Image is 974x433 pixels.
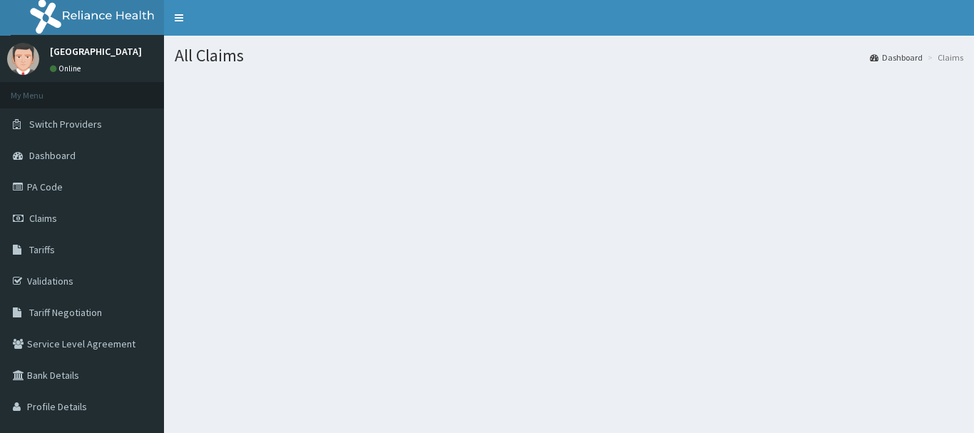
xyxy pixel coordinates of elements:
[29,212,57,225] span: Claims
[870,51,923,63] a: Dashboard
[29,243,55,256] span: Tariffs
[50,63,84,73] a: Online
[29,149,76,162] span: Dashboard
[924,51,963,63] li: Claims
[7,43,39,75] img: User Image
[29,118,102,131] span: Switch Providers
[175,46,963,65] h1: All Claims
[29,306,102,319] span: Tariff Negotiation
[50,46,142,56] p: [GEOGRAPHIC_DATA]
